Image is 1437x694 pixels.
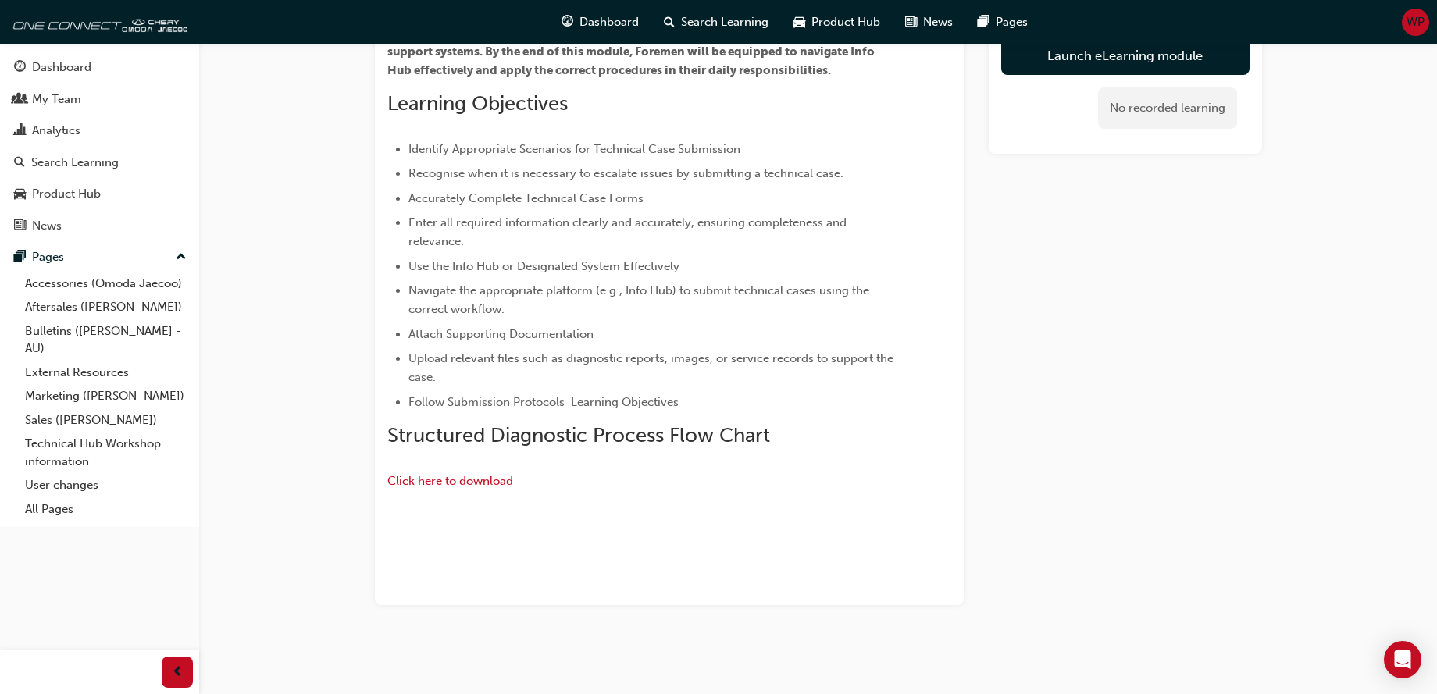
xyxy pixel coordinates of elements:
span: prev-icon [172,663,184,682]
span: Accurately Complete Technical Case Forms [408,191,644,205]
a: Dashboard [6,53,193,82]
span: guage-icon [562,12,573,32]
a: car-iconProduct Hub [781,6,893,38]
span: up-icon [176,247,187,268]
span: car-icon [14,187,26,201]
span: Recognise when it is necessary to escalate issues by submitting a technical case. [408,166,843,180]
span: WP [1407,13,1425,31]
span: Identify Appropriate Scenarios for Technical Case Submission [408,142,740,156]
a: pages-iconPages [965,6,1040,38]
div: Pages [32,248,64,266]
div: My Team [32,91,81,109]
a: User changes [19,473,193,497]
a: Marketing ([PERSON_NAME]) [19,384,193,408]
a: Product Hub [6,180,193,208]
span: Structured Diagnostic Process Flow Chart [387,423,770,447]
span: Search Learning [681,13,768,31]
img: oneconnect [8,6,187,37]
span: The module also introduces Info Hub, a platform that provides access to technical service support... [387,26,893,77]
span: pages-icon [14,251,26,265]
span: car-icon [793,12,805,32]
span: guage-icon [14,61,26,75]
a: My Team [6,85,193,114]
span: news-icon [14,219,26,233]
button: Pages [6,243,193,272]
span: Attach Supporting Documentation [408,327,594,341]
span: Upload relevant files such as diagnostic reports, images, or service records to support the case. [408,351,897,384]
button: WP [1402,9,1429,36]
button: DashboardMy TeamAnalyticsSearch LearningProduct HubNews [6,50,193,243]
a: Analytics [6,116,193,145]
a: Sales ([PERSON_NAME]) [19,408,193,432]
span: Navigate the appropriate platform (e.g., Info Hub) to submit technical cases using the correct wo... [408,283,872,316]
span: Learning Objectives [387,91,568,116]
span: news-icon [905,12,917,32]
a: search-iconSearch Learning [651,6,781,38]
div: Search Learning [31,154,119,172]
a: Accessories (Omoda Jaecoo) [19,272,193,296]
span: Learning Objectives [571,395,679,409]
a: guage-iconDashboard [549,6,651,38]
span: Dashboard [579,13,639,31]
span: News [923,13,953,31]
div: No recorded learning [1098,87,1237,129]
span: people-icon [14,93,26,107]
span: chart-icon [14,124,26,138]
div: News [32,217,62,235]
a: News [6,212,193,240]
a: Aftersales ([PERSON_NAME]) [19,295,193,319]
span: Follow Submission Protocols [408,395,565,409]
a: Technical Hub Workshop information [19,432,193,473]
a: Click here to download [387,474,513,488]
div: Dashboard [32,59,91,77]
span: Use the Info Hub or Designated System Effectively [408,259,679,273]
div: Product Hub [32,185,101,203]
a: All Pages [19,497,193,521]
a: Bulletins ([PERSON_NAME] - AU) [19,319,193,361]
div: Analytics [32,122,80,140]
span: Enter all required information clearly and accurately, ensuring completeness and relevance. [408,215,850,248]
a: External Resources [19,361,193,385]
span: pages-icon [978,12,989,32]
span: Product Hub [811,13,880,31]
span: search-icon [664,12,675,32]
a: Search Learning [6,148,193,177]
span: search-icon [14,156,25,170]
span: Pages [996,13,1028,31]
a: Launch eLearning module [1001,36,1250,75]
div: Open Intercom Messenger [1384,641,1421,678]
a: news-iconNews [893,6,965,38]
